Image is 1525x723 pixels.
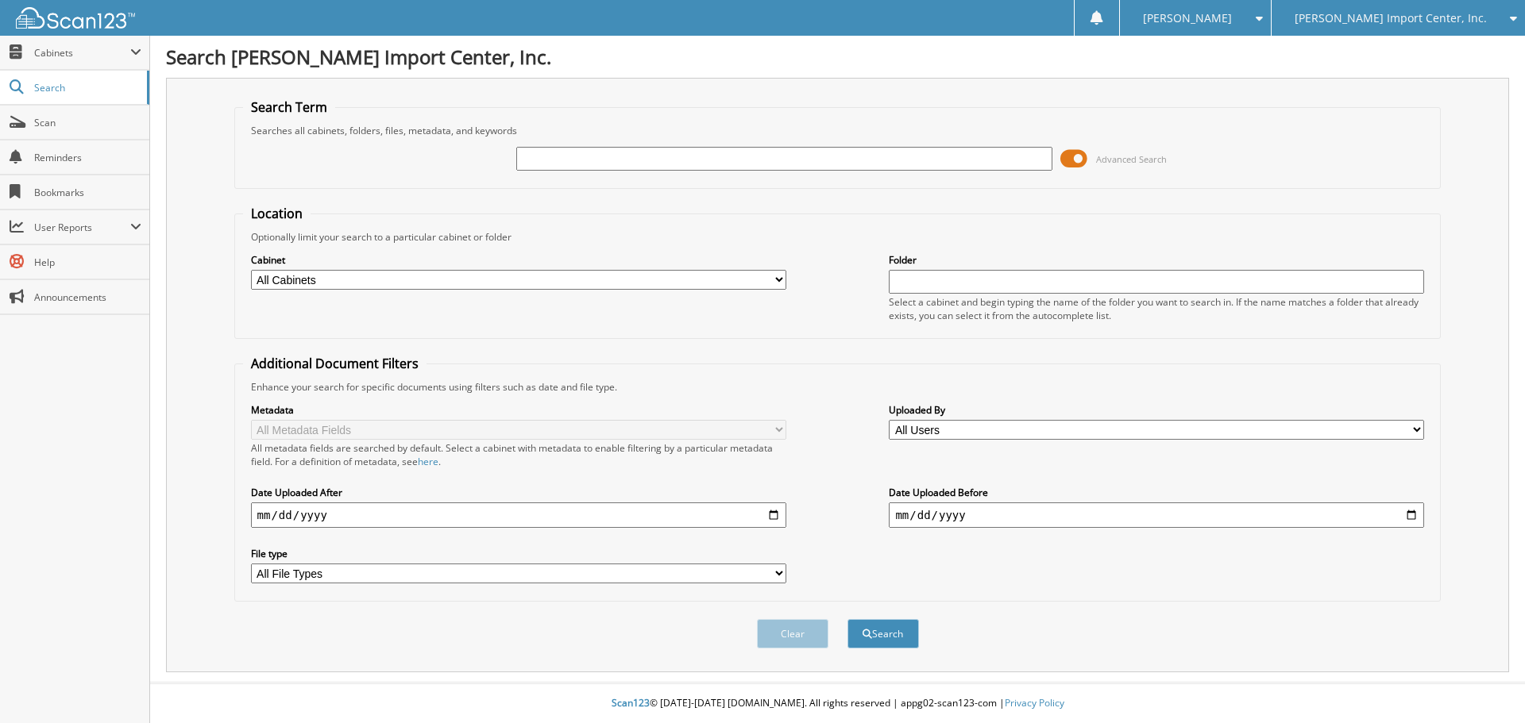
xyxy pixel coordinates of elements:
a: Privacy Policy [1005,696,1064,710]
span: User Reports [34,221,130,234]
div: All metadata fields are searched by default. Select a cabinet with metadata to enable filtering b... [251,441,786,468]
label: Date Uploaded Before [889,486,1424,499]
h1: Search [PERSON_NAME] Import Center, Inc. [166,44,1509,70]
span: Scan [34,116,141,129]
label: Folder [889,253,1424,267]
span: [PERSON_NAME] [1143,13,1232,23]
button: Clear [757,619,828,648]
span: Announcements [34,290,141,304]
span: Bookmarks [34,186,141,199]
label: File type [251,547,786,560]
div: Searches all cabinets, folders, files, metadata, and keywords [243,124,1433,137]
label: Date Uploaded After [251,486,786,499]
label: Cabinet [251,253,786,267]
span: Search [34,81,139,94]
legend: Additional Document Filters [243,355,427,372]
img: scan123-logo-white.svg [16,7,135,29]
div: Optionally limit your search to a particular cabinet or folder [243,230,1433,244]
a: here [418,455,438,468]
input: end [889,502,1424,528]
legend: Location [243,205,311,222]
div: Enhance your search for specific documents using filters such as date and file type. [243,380,1433,394]
input: start [251,502,786,528]
label: Metadata [251,403,786,417]
span: [PERSON_NAME] Import Center, Inc. [1295,13,1487,23]
span: Reminders [34,151,141,164]
button: Search [847,619,919,648]
span: Advanced Search [1096,153,1167,165]
label: Uploaded By [889,403,1424,417]
span: Scan123 [612,696,650,710]
legend: Search Term [243,98,335,116]
span: Help [34,256,141,269]
span: Cabinets [34,46,130,60]
div: © [DATE]-[DATE] [DOMAIN_NAME]. All rights reserved | appg02-scan123-com | [150,684,1525,723]
div: Select a cabinet and begin typing the name of the folder you want to search in. If the name match... [889,295,1424,322]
